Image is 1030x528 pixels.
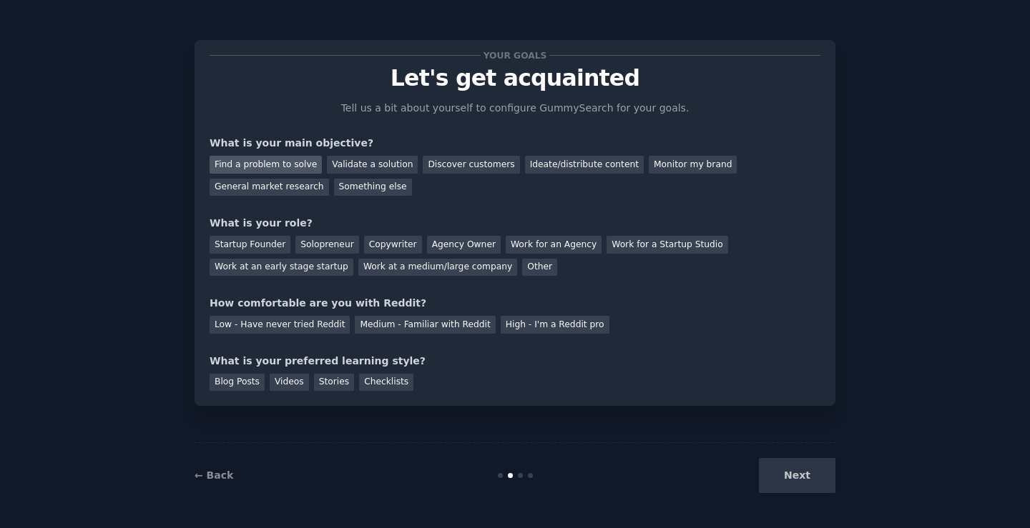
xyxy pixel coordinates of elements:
[210,156,322,174] div: Find a problem to solve
[481,48,549,63] span: Your goals
[210,296,820,311] div: How comfortable are you with Reddit?
[355,316,495,334] div: Medium - Familiar with Reddit
[501,316,609,334] div: High - I'm a Reddit pro
[295,236,358,254] div: Solopreneur
[210,316,350,334] div: Low - Have never tried Reddit
[427,236,501,254] div: Agency Owner
[314,374,354,392] div: Stories
[210,66,820,91] p: Let's get acquainted
[607,236,727,254] div: Work for a Startup Studio
[210,179,329,196] div: General market research
[210,259,353,277] div: Work at an early stage startup
[327,156,418,174] div: Validate a solution
[335,101,695,116] p: Tell us a bit about yourself to configure GummySearch for your goals.
[210,236,290,254] div: Startup Founder
[270,374,309,392] div: Videos
[364,236,422,254] div: Copywriter
[423,156,519,174] div: Discover customers
[506,236,602,254] div: Work for an Agency
[210,216,820,231] div: What is your role?
[525,156,644,174] div: Ideate/distribute content
[210,136,820,151] div: What is your main objective?
[358,259,517,277] div: Work at a medium/large company
[210,354,820,369] div: What is your preferred learning style?
[210,374,265,392] div: Blog Posts
[195,469,233,481] a: ← Back
[334,179,412,196] div: Something else
[359,374,413,392] div: Checklists
[522,259,557,277] div: Other
[649,156,737,174] div: Monitor my brand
